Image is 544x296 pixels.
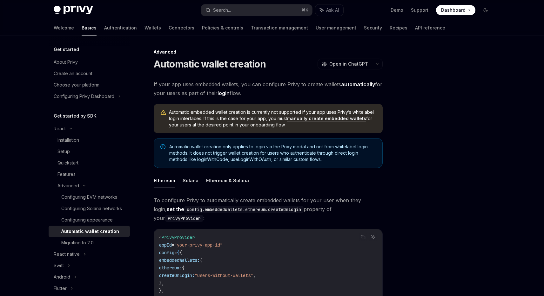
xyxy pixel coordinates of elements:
[49,146,130,157] a: Setup
[162,235,195,240] span: PrivyProvider
[49,169,130,180] a: Features
[57,171,76,178] div: Features
[480,5,491,15] button: Toggle dark mode
[49,237,130,248] a: Migrating to 2.0
[49,226,130,237] a: Automatic wallet creation
[184,206,304,213] code: config.embeddedWallets.ethereum.createOnLogin
[154,49,383,55] div: Advanced
[315,4,343,16] button: Ask AI
[202,20,243,35] a: Policies & controls
[316,20,356,35] a: User management
[54,70,92,77] div: Create an account
[159,242,172,248] span: appId
[54,20,74,35] a: Welcome
[167,206,304,212] strong: set the
[169,20,194,35] a: Connectors
[195,273,253,278] span: "users-without-wallets"
[54,46,79,53] h5: Get started
[159,250,174,255] span: config
[213,6,231,14] div: Search...
[61,216,113,224] div: Configuring appearance
[165,215,203,222] code: PrivyProvider
[54,125,66,132] div: React
[54,250,80,258] div: React native
[287,116,366,121] a: manually create embedded wallets
[369,233,377,241] button: Ask AI
[54,81,99,89] div: Choose your platform
[182,265,185,271] span: {
[201,4,312,16] button: Search...⌘K
[144,20,161,35] a: Wallets
[49,203,130,214] a: Configuring Solana networks
[61,239,94,247] div: Migrating to 2.0
[54,58,78,66] div: About Privy
[326,7,339,13] span: Ask AI
[206,173,249,188] button: Ethereum & Solana
[177,250,179,255] span: {
[61,193,117,201] div: Configuring EVM networks
[49,157,130,169] a: Quickstart
[179,250,182,255] span: {
[57,182,79,190] div: Advanced
[391,7,403,13] a: Demo
[54,112,97,120] h5: Get started by SDK
[169,144,376,163] span: Automatic wallet creation only applies to login via the Privy modal and not from whitelabel login...
[82,20,97,35] a: Basics
[415,20,445,35] a: API reference
[57,148,70,155] div: Setup
[341,81,375,87] strong: automatically
[329,61,368,67] span: Open in ChatGPT
[364,20,382,35] a: Security
[172,242,174,248] span: =
[200,257,202,263] span: {
[159,257,200,263] span: embeddedWallets:
[49,56,130,68] a: About Privy
[318,59,372,69] button: Open in ChatGPT
[57,159,78,167] div: Quickstart
[183,173,198,188] button: Solana
[160,144,165,149] svg: Note
[49,191,130,203] a: Configuring EVM networks
[54,262,64,269] div: Swift
[104,20,137,35] a: Authentication
[436,5,475,15] a: Dashboard
[49,214,130,226] a: Configuring appearance
[49,68,130,79] a: Create an account
[154,173,175,188] button: Ethereum
[302,8,308,13] span: ⌘ K
[54,93,114,100] div: Configuring Privy Dashboard
[159,235,162,240] span: <
[54,6,93,15] img: dark logo
[154,80,383,98] span: If your app uses embedded wallets, you can configure Privy to create wallets for your users as pa...
[169,109,376,128] span: Automatic embedded wallet creation is currently not supported if your app uses Privy’s whitelabel...
[154,58,266,70] h1: Automatic wallet creation
[159,288,164,293] span: },
[159,280,164,286] span: },
[174,250,177,255] span: =
[411,7,428,13] a: Support
[251,20,308,35] a: Transaction management
[174,242,223,248] span: "your-privy-app-id"
[49,79,130,91] a: Choose your platform
[359,233,367,241] button: Copy the contents from the code block
[160,110,166,116] svg: Warning
[54,273,70,281] div: Android
[49,134,130,146] a: Installation
[54,285,67,292] div: Flutter
[218,90,230,96] strong: login
[441,7,466,13] span: Dashboard
[154,196,383,222] span: To configure Privy to automatically create embedded wallets for your user when they login, proper...
[57,136,79,144] div: Installation
[253,273,256,278] span: ,
[61,228,119,235] div: Automatic wallet creation
[159,273,195,278] span: createOnLogin:
[390,20,407,35] a: Recipes
[61,205,122,212] div: Configuring Solana networks
[159,265,182,271] span: ethereum:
